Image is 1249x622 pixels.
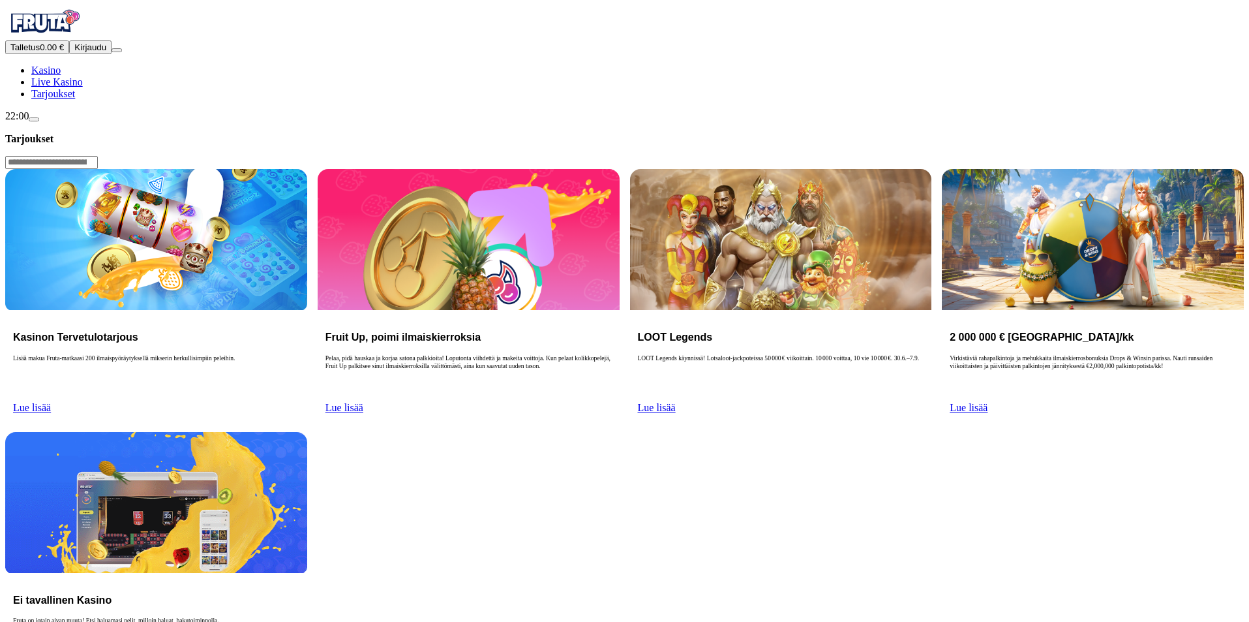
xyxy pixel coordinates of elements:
[630,169,932,310] img: LOOT Legends
[74,42,106,52] span: Kirjaudu
[31,65,61,76] span: Kasino
[5,110,29,121] span: 22:00
[31,88,75,99] span: Tarjoukset
[31,88,75,99] a: gift-inverted iconTarjoukset
[638,354,924,396] p: LOOT Legends käynnissä! Lotsaloot‑jackpoteissa 50 000 € viikoittain. 10 000 voittaa, 10 vie 10 00...
[5,40,69,54] button: Talletusplus icon0.00 €
[13,331,299,343] h3: Kasinon Tervetulotarjous
[29,117,39,121] button: live-chat
[325,354,612,396] p: Pelaa, pidä hauskaa ja korjaa satona palkkioita! Loputonta viihdettä ja makeita voittoja. Kun pel...
[638,331,924,343] h3: LOOT Legends
[13,402,51,413] a: Lue lisää
[5,132,1244,145] h3: Tarjoukset
[5,5,1244,100] nav: Primary
[13,354,299,396] p: Lisää makua Fruta-matkaasi 200 ilmaispyöräytyksellä mikserin herkullisimpiin peleihin.
[5,169,307,310] img: Kasinon Tervetulotarjous
[69,40,112,54] button: Kirjaudu
[950,331,1236,343] h3: 2 000 000 € [GEOGRAPHIC_DATA]/kk
[5,29,83,40] a: Fruta
[325,331,612,343] h3: Fruit Up, poimi ilmaiskierroksia
[40,42,64,52] span: 0.00 €
[638,402,676,413] a: Lue lisää
[318,169,620,310] img: Fruit Up, poimi ilmaiskierroksia
[5,156,98,169] input: Search
[950,402,987,413] a: Lue lisää
[31,76,83,87] span: Live Kasino
[31,65,61,76] a: diamond iconKasino
[13,594,299,606] h3: Ei tavallinen Kasino
[5,432,307,573] img: Ei tavallinen Kasino
[950,354,1236,396] p: Virkistäviä rahapalkintoja ja mehukkaita ilmaiskierrosbonuksia Drops & Winsin parissa. Nauti runs...
[5,5,83,38] img: Fruta
[112,48,122,52] button: menu
[325,402,363,413] a: Lue lisää
[942,169,1244,310] img: 2 000 000 € Palkintopotti/kk
[10,42,40,52] span: Talletus
[31,76,83,87] a: poker-chip iconLive Kasino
